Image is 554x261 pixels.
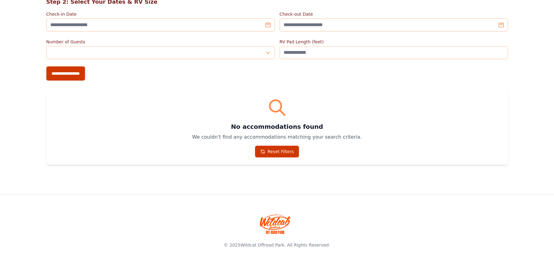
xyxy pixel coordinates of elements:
a: Reset Filters [255,146,299,157]
a: Wildcat Offroad Park [240,243,284,247]
img: Wildcat Offroad park [260,214,291,234]
label: Number of Guests [46,39,275,45]
span: © 2025 . All Rights Reserved. [224,243,330,247]
label: Check-in Date [46,11,275,17]
label: RV Pad Length (feet) [280,39,508,45]
label: Check-out Date [280,11,508,17]
p: We couldn't find any accommodations matching your search criteria. [54,133,501,141]
h3: No accommodations found [54,122,501,131]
